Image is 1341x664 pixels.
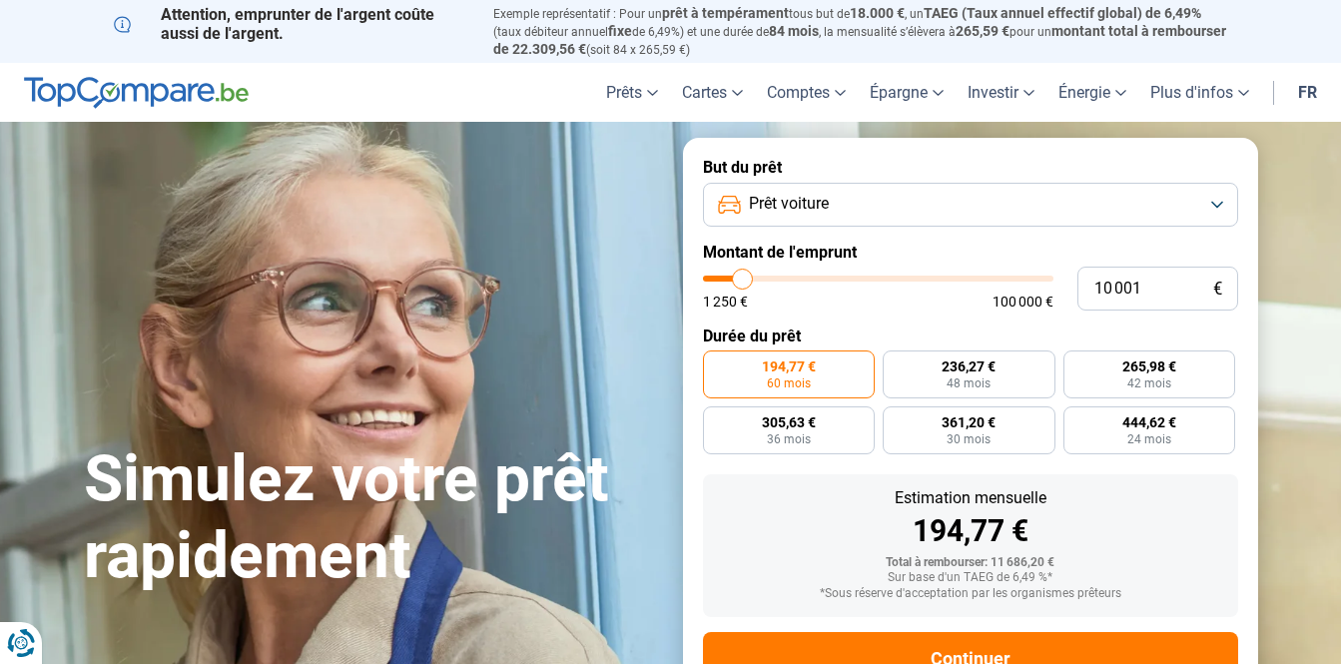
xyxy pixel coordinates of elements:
[1046,63,1138,122] a: Énergie
[1213,281,1222,298] span: €
[703,183,1238,227] button: Prêt voiture
[703,243,1238,262] label: Montant de l'emprunt
[767,377,811,389] span: 60 mois
[947,377,991,389] span: 48 mois
[755,63,858,122] a: Comptes
[956,63,1046,122] a: Investir
[749,193,829,215] span: Prêt voiture
[594,63,670,122] a: Prêts
[762,415,816,429] span: 305,63 €
[769,23,819,39] span: 84 mois
[1286,63,1329,122] a: fr
[719,556,1222,570] div: Total à rembourser: 11 686,20 €
[703,158,1238,177] label: But du prêt
[719,587,1222,601] div: *Sous réserve d'acceptation par les organismes prêteurs
[719,571,1222,585] div: Sur base d'un TAEG de 6,49 %*
[1122,359,1176,373] span: 265,98 €
[114,5,469,43] p: Attention, emprunter de l'argent coûte aussi de l'argent.
[719,516,1222,546] div: 194,77 €
[1138,63,1261,122] a: Plus d'infos
[670,63,755,122] a: Cartes
[858,63,956,122] a: Épargne
[1122,415,1176,429] span: 444,62 €
[662,5,789,21] span: prêt à tempérament
[993,295,1053,309] span: 100 000 €
[942,415,996,429] span: 361,20 €
[493,5,1228,58] p: Exemple représentatif : Pour un tous but de , un (taux débiteur annuel de 6,49%) et une durée de ...
[608,23,632,39] span: fixe
[942,359,996,373] span: 236,27 €
[493,23,1226,57] span: montant total à rembourser de 22.309,56 €
[719,490,1222,506] div: Estimation mensuelle
[1127,377,1171,389] span: 42 mois
[1127,433,1171,445] span: 24 mois
[924,5,1201,21] span: TAEG (Taux annuel effectif global) de 6,49%
[947,433,991,445] span: 30 mois
[703,327,1238,345] label: Durée du prêt
[84,441,659,595] h1: Simulez votre prêt rapidement
[850,5,905,21] span: 18.000 €
[767,433,811,445] span: 36 mois
[762,359,816,373] span: 194,77 €
[24,77,249,109] img: TopCompare
[703,295,748,309] span: 1 250 €
[956,23,1009,39] span: 265,59 €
